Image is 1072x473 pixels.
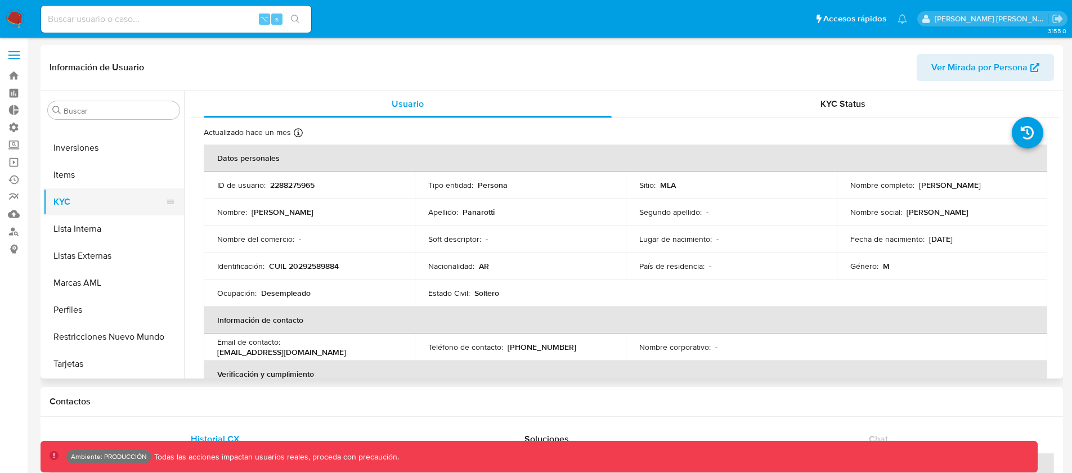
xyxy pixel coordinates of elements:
span: KYC Status [820,97,865,110]
p: Ambiente: PRODUCCIÓN [71,454,147,459]
p: ID de usuario : [217,180,266,190]
th: Información de contacto [204,307,1047,334]
p: Nombre : [217,207,247,217]
p: Todas las acciones impactan usuarios reales, proceda con precaución. [151,452,399,462]
p: Soft descriptor : [428,234,481,244]
p: Nacionalidad : [428,261,474,271]
p: Email de contacto : [217,337,280,347]
p: Teléfono de contacto : [428,342,503,352]
th: Verificación y cumplimiento [204,361,1047,388]
p: Ocupación : [217,288,257,298]
button: Tarjetas [43,350,184,377]
p: Nombre del comercio : [217,234,294,244]
p: Identificación : [217,261,264,271]
span: Accesos rápidos [823,13,886,25]
span: Soluciones [524,433,569,445]
button: KYC [43,188,175,215]
button: Items [43,161,184,188]
p: [PHONE_NUMBER] [508,342,576,352]
p: CUIL 20292589884 [269,261,339,271]
button: Marcas AML [43,269,184,296]
span: Ver Mirada por Persona [931,54,1028,81]
p: victor.david@mercadolibre.com.co [935,13,1048,24]
a: Salir [1052,13,1064,25]
p: [PERSON_NAME] [907,207,968,217]
p: - [716,234,719,244]
p: Fecha de nacimiento : [850,234,925,244]
span: Chat [869,433,888,445]
button: Buscar [52,106,61,115]
p: 2288275965 [270,180,315,190]
p: Lugar de nacimiento : [639,234,712,244]
button: Ver Mirada por Persona [917,54,1054,81]
p: Género : [850,261,878,271]
span: Historial CX [191,433,240,445]
p: Nombre corporativo : [639,342,711,352]
p: Estado Civil : [428,288,470,298]
p: - [486,234,488,244]
p: Apellido : [428,207,458,217]
p: Tipo entidad : [428,180,473,190]
p: [PERSON_NAME] [252,207,313,217]
h1: Información de Usuario [50,62,144,73]
h1: Contactos [50,396,1054,407]
p: Nombre social : [850,207,902,217]
span: Usuario [392,97,424,110]
button: Listas Externas [43,242,184,269]
span: ⌥ [260,13,268,24]
span: s [275,13,279,24]
p: Soltero [474,288,499,298]
p: Nombre completo : [850,180,914,190]
th: Datos personales [204,145,1047,172]
p: País de residencia : [639,261,705,271]
p: - [299,234,301,244]
button: Restricciones Nuevo Mundo [43,323,184,350]
p: [DATE] [929,234,953,244]
p: - [715,342,717,352]
p: [PERSON_NAME] [919,180,981,190]
p: - [709,261,711,271]
p: - [706,207,708,217]
p: Desempleado [261,288,311,298]
p: AR [479,261,489,271]
p: MLA [660,180,676,190]
p: M [883,261,890,271]
p: Actualizado hace un mes [204,127,291,138]
p: [EMAIL_ADDRESS][DOMAIN_NAME] [217,347,346,357]
input: Buscar usuario o caso... [41,12,311,26]
p: Sitio : [639,180,656,190]
input: Buscar [64,106,175,116]
button: Lista Interna [43,215,184,242]
p: Persona [478,180,508,190]
button: Inversiones [43,134,184,161]
p: Panarotti [463,207,495,217]
a: Notificaciones [898,14,907,24]
p: Segundo apellido : [639,207,702,217]
button: search-icon [284,11,307,27]
button: Perfiles [43,296,184,323]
